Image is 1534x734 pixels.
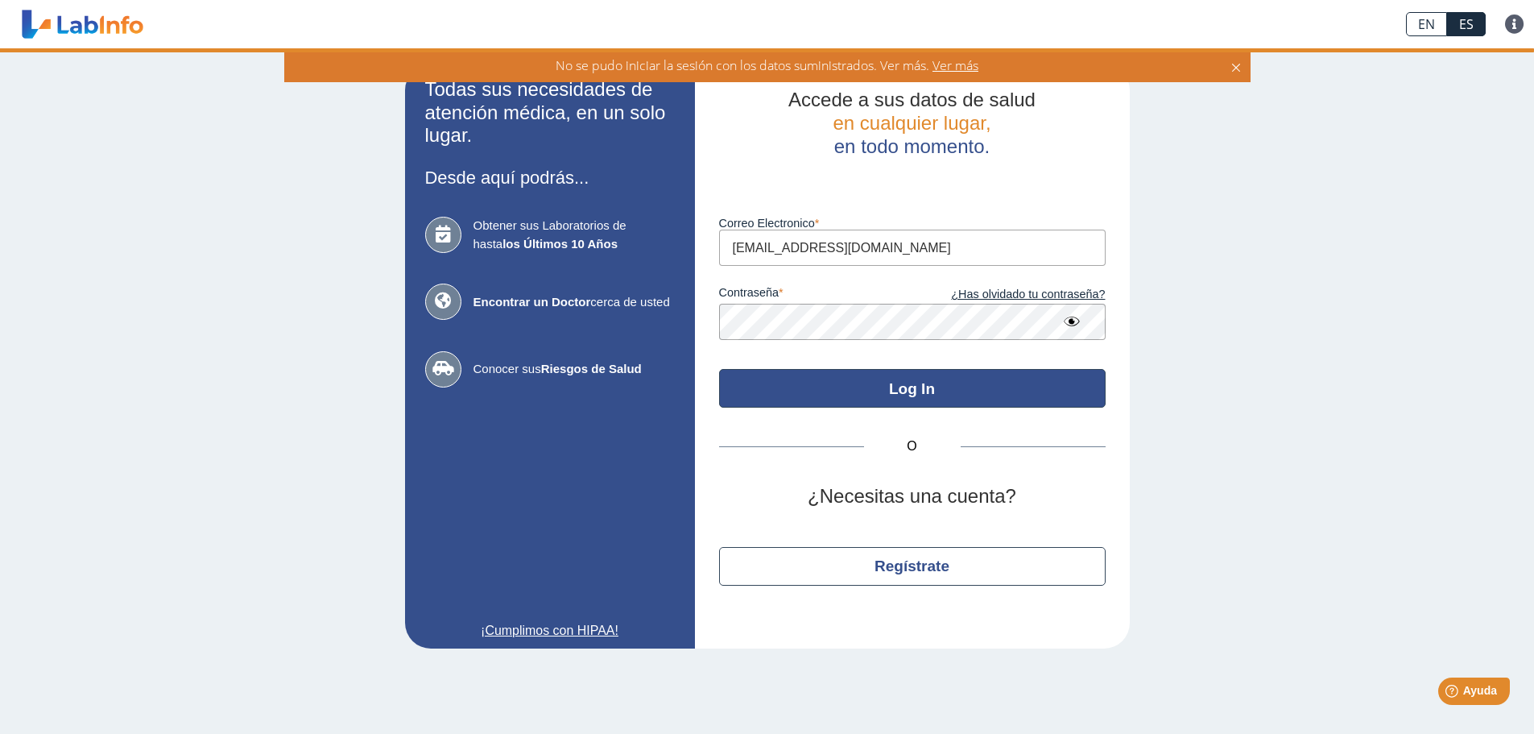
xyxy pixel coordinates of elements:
a: EN [1406,12,1447,36]
b: los Últimos 10 Años [502,237,618,251]
a: ¿Has olvidado tu contraseña? [912,286,1106,304]
span: Obtener sus Laboratorios de hasta [473,217,675,253]
span: Ver más [929,56,978,74]
span: en cualquier lugar, [833,112,990,134]
h2: Todas sus necesidades de atención médica, en un solo lugar. [425,78,675,147]
span: Accede a sus datos de salud [788,89,1036,110]
span: en todo momento. [834,135,990,157]
b: Encontrar un Doctor [473,295,591,309]
button: Regístrate [719,547,1106,586]
span: O [864,437,961,456]
span: No se pudo iniciar la sesión con los datos suministrados. Ver más. [556,56,929,74]
label: contraseña [719,286,912,304]
span: Conocer sus [473,360,675,379]
a: ¡Cumplimos con HIPAA! [425,621,675,641]
span: cerca de usted [473,293,675,312]
button: Log In [719,369,1106,408]
b: Riesgos de Salud [541,362,642,375]
label: Correo Electronico [719,217,1106,230]
h3: Desde aquí podrás... [425,168,675,188]
iframe: Help widget launcher [1391,671,1516,716]
a: ES [1447,12,1486,36]
h2: ¿Necesitas una cuenta? [719,485,1106,508]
